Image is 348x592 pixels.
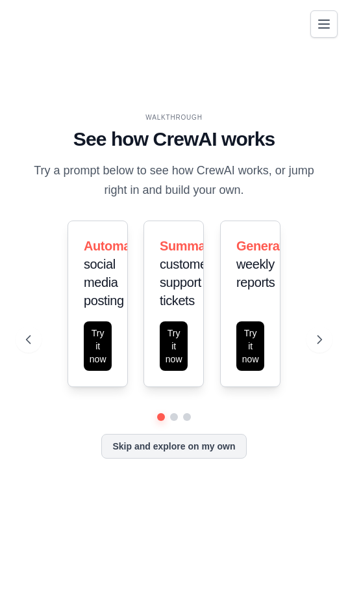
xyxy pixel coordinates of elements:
[310,10,338,38] button: Toggle navigation
[101,434,246,459] button: Skip and explore on my own
[236,239,291,253] span: Generate
[84,239,142,253] span: Automate
[26,128,322,151] h1: See how CrewAI works
[26,161,322,200] p: Try a prompt below to see how CrewAI works, or jump right in and build your own.
[160,321,188,371] button: Try it now
[236,257,275,289] span: weekly reports
[160,257,211,308] span: customer support tickets
[160,239,227,253] span: Summarize
[84,321,112,371] button: Try it now
[84,257,124,308] span: social media posting
[26,113,322,122] div: WALKTHROUGH
[236,321,264,371] button: Try it now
